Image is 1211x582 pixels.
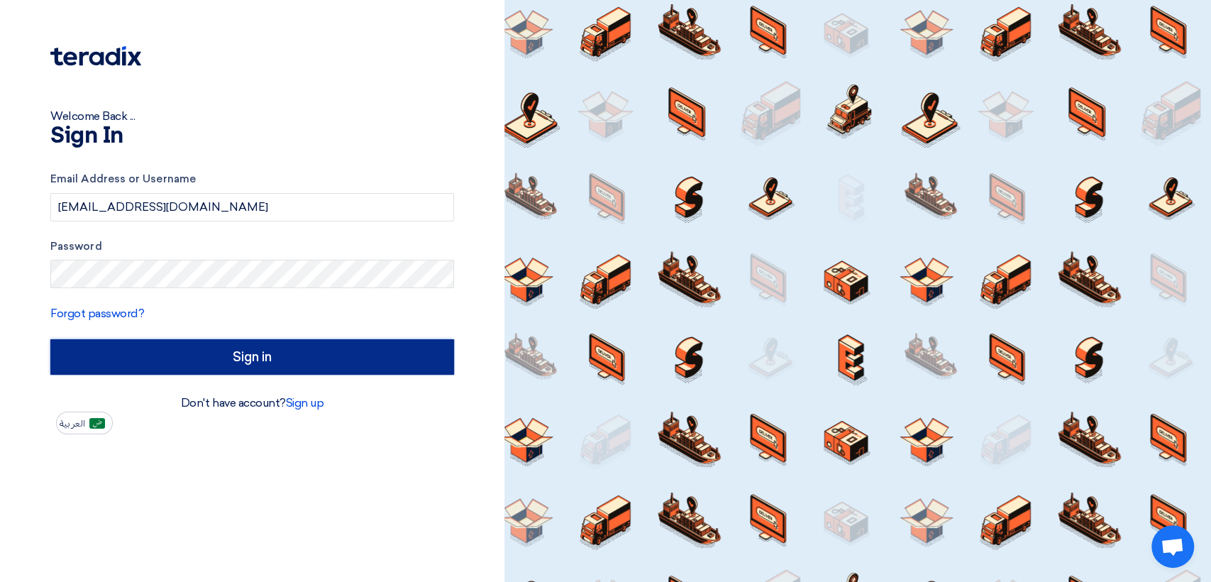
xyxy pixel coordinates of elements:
button: العربية [56,412,113,434]
label: Password [50,238,454,255]
div: Don't have account? [50,395,454,412]
label: Email Address or Username [50,171,454,187]
img: ar-AR.png [89,418,105,429]
span: العربية [60,419,85,429]
input: Enter your business email or username [50,193,454,221]
input: Sign in [50,339,454,375]
a: Sign up [286,396,324,410]
img: Teradix logo [50,46,141,66]
div: Open chat [1151,525,1194,568]
h1: Sign In [50,125,454,148]
a: Forgot password? [50,307,144,320]
div: Welcome Back ... [50,108,454,125]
